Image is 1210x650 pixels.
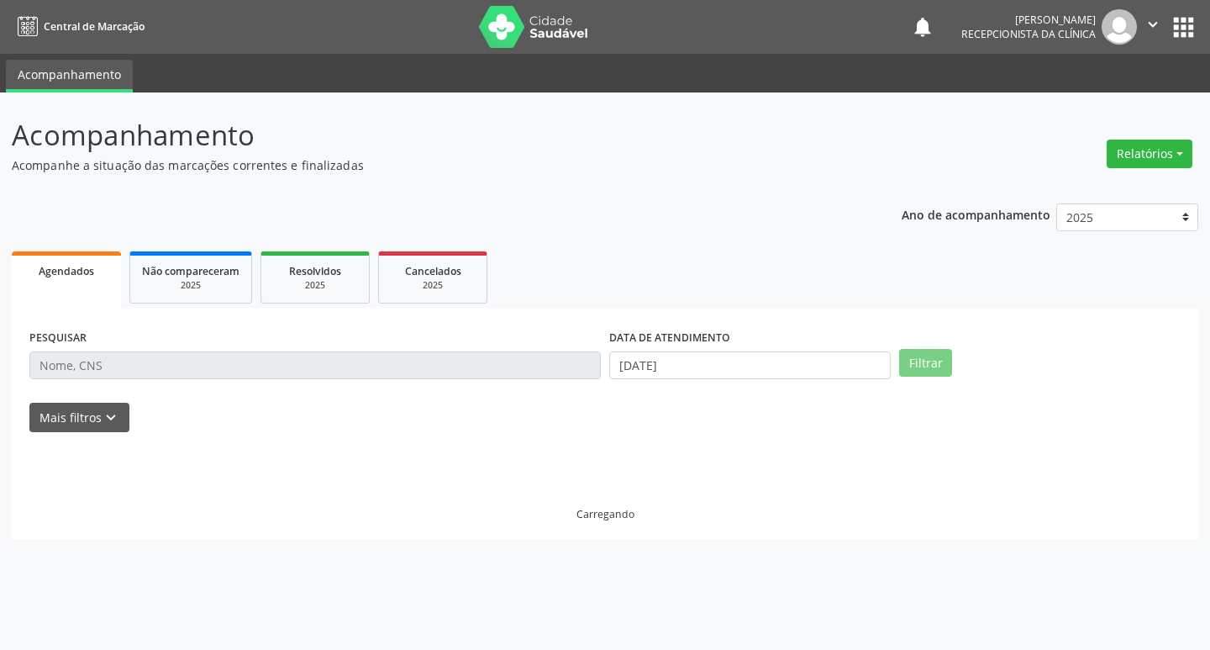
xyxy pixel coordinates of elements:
[102,409,120,427] i: keyboard_arrow_down
[961,13,1096,27] div: [PERSON_NAME]
[391,279,475,292] div: 2025
[142,264,239,278] span: Não compareceram
[39,264,94,278] span: Agendados
[1144,15,1162,34] i: 
[12,156,842,174] p: Acompanhe a situação das marcações correntes e finalizadas
[12,13,145,40] a: Central de Marcação
[576,507,634,521] div: Carregando
[29,403,129,432] button: Mais filtroskeyboard_arrow_down
[911,15,934,39] button: notifications
[902,203,1050,225] p: Ano de acompanhamento
[142,279,239,292] div: 2025
[289,264,341,278] span: Resolvidos
[12,114,842,156] p: Acompanhamento
[1107,140,1192,168] button: Relatórios
[273,279,357,292] div: 2025
[609,351,891,380] input: Selecione um intervalo
[405,264,461,278] span: Cancelados
[29,325,87,351] label: PESQUISAR
[899,349,952,378] button: Filtrar
[6,60,133,92] a: Acompanhamento
[961,27,1096,41] span: Recepcionista da clínica
[1137,9,1169,45] button: 
[44,19,145,34] span: Central de Marcação
[609,325,730,351] label: DATA DE ATENDIMENTO
[29,351,601,380] input: Nome, CNS
[1102,9,1137,45] img: img
[1169,13,1198,42] button: apps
